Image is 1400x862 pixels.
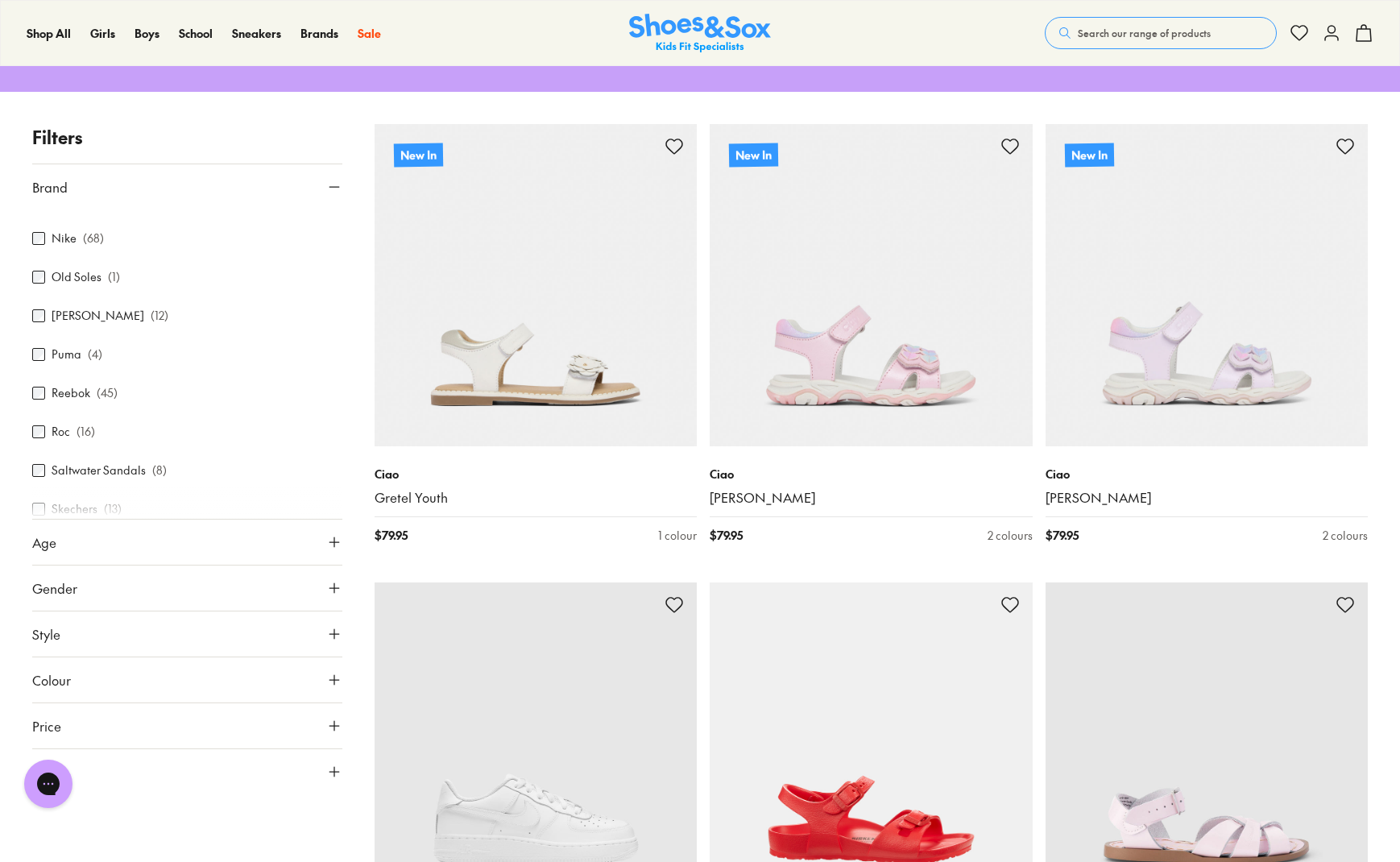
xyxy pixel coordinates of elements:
[152,462,167,479] p: ( 8 )
[83,230,104,247] p: ( 68 )
[32,657,342,702] button: Colour
[88,346,102,363] p: ( 4 )
[1046,527,1079,544] span: $ 79.95
[629,14,771,53] a: Shoes & Sox
[1046,124,1369,447] a: New In
[710,124,1033,447] a: New In
[710,527,743,544] span: $ 79.95
[1323,527,1368,544] div: 2 colours
[52,423,70,440] label: Roc
[90,25,115,42] a: Girls
[52,346,81,363] label: Puma
[179,25,213,42] a: School
[232,25,281,42] a: Sneakers
[32,124,342,151] p: Filters
[32,624,60,644] span: Style
[108,268,120,285] p: ( 1 )
[16,754,81,814] iframe: Gorgias live chat messenger
[32,716,61,736] span: Price
[52,307,144,324] label: [PERSON_NAME]
[1078,26,1211,40] span: Search our range of products
[32,520,342,565] button: Age
[151,307,168,324] p: ( 12 )
[988,527,1033,544] div: 2 colours
[32,177,68,197] span: Brand
[629,14,771,53] img: SNS_Logo_Responsive.svg
[97,384,118,401] p: ( 45 )
[32,164,342,209] button: Brand
[52,462,146,479] label: Saltwater Sandals
[1046,489,1369,507] a: [PERSON_NAME]
[32,749,342,794] button: Size
[393,143,442,167] p: New In
[375,489,698,507] a: Gretel Youth
[1045,17,1277,49] button: Search our range of products
[729,143,778,167] p: New In
[77,423,95,440] p: ( 16 )
[32,670,71,690] span: Colour
[32,611,342,657] button: Style
[710,466,1033,483] p: Ciao
[658,527,697,544] div: 1 colour
[52,268,101,285] label: Old Soles
[358,25,381,42] a: Sale
[32,578,77,598] span: Gender
[52,230,77,247] label: Nike
[32,703,342,748] button: Price
[375,466,698,483] p: Ciao
[52,384,90,401] label: Reebok
[710,489,1033,507] a: [PERSON_NAME]
[135,25,159,42] a: Boys
[32,533,56,552] span: Age
[375,527,408,544] span: $ 79.95
[32,566,342,611] button: Gender
[27,25,71,42] a: Shop All
[300,25,338,42] a: Brands
[1046,466,1369,483] p: Ciao
[1064,143,1113,167] p: New In
[375,124,698,447] a: New In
